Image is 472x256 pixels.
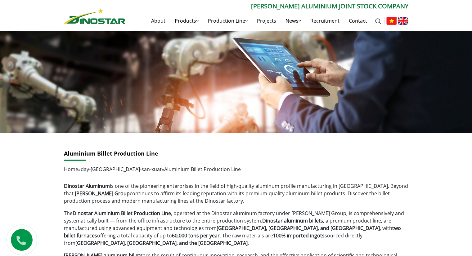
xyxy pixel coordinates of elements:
[344,11,372,31] a: Contact
[75,190,130,197] a: [PERSON_NAME] Group
[64,183,110,189] strong: Dinostar Aluminum
[217,225,380,232] strong: [GEOGRAPHIC_DATA], [GEOGRAPHIC_DATA], and [GEOGRAPHIC_DATA]
[81,166,162,173] a: day-[GEOGRAPHIC_DATA]-san-xuat
[75,240,248,246] strong: [GEOGRAPHIC_DATA], [GEOGRAPHIC_DATA], and the [GEOGRAPHIC_DATA]
[73,210,171,217] strong: Dinostar Aluminium Billet Production Line
[386,17,397,25] img: Tiếng Việt
[64,150,158,157] a: Aluminium Billet Production Line
[164,166,241,173] span: Aluminium Billet Production Line
[398,17,408,25] img: English
[64,166,78,173] a: Home
[306,11,344,31] a: Recruitment
[64,166,241,173] span: » »
[172,232,220,239] strong: 60,000 tons per year
[252,11,281,31] a: Projects
[375,18,381,24] img: search
[146,11,170,31] a: About
[125,2,408,11] p: [PERSON_NAME] Aluminium Joint Stock Company
[262,217,323,224] strong: Dinostar aluminum billets
[203,11,252,31] a: Production Line
[273,232,325,239] strong: 100% imported ingots
[170,11,203,31] a: Products
[64,225,401,239] strong: two billet furnaces
[64,182,408,205] p: is one of the pioneering enterprises in the field of high-quality aluminum profile manufacturing ...
[281,11,306,31] a: News
[64,8,125,24] img: Nhôm Dinostar
[64,210,408,247] p: The , operated at the Dinostar aluminum factory under [PERSON_NAME] Group, is comprehensively and...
